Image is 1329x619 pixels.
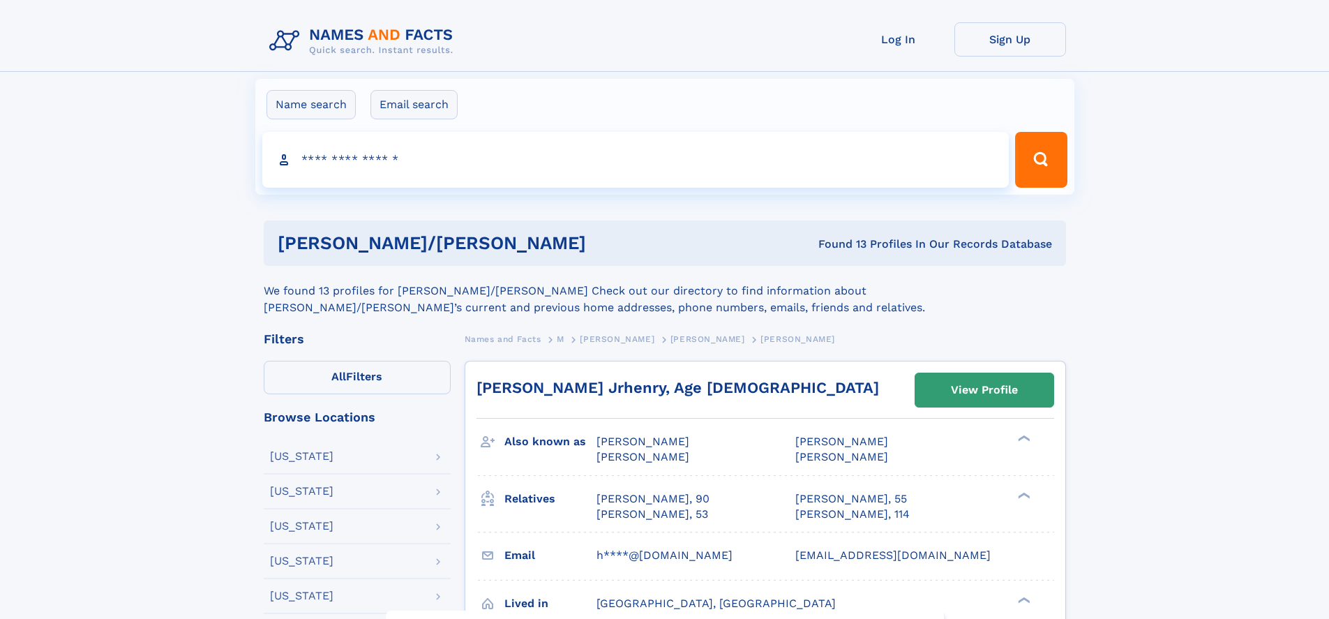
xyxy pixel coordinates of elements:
[1014,595,1031,604] div: ❯
[504,487,596,511] h3: Relatives
[795,450,888,463] span: [PERSON_NAME]
[670,334,745,344] span: [PERSON_NAME]
[264,411,451,424] div: Browse Locations
[954,22,1066,57] a: Sign Up
[596,507,708,522] a: [PERSON_NAME], 53
[580,334,654,344] span: [PERSON_NAME]
[270,521,333,532] div: [US_STATE]
[264,333,451,345] div: Filters
[370,90,458,119] label: Email search
[702,237,1052,252] div: Found 13 Profiles In Our Records Database
[1014,491,1031,500] div: ❯
[915,373,1053,407] a: View Profile
[596,597,836,610] span: [GEOGRAPHIC_DATA], [GEOGRAPHIC_DATA]
[270,555,333,567] div: [US_STATE]
[264,22,465,60] img: Logo Names and Facts
[270,590,333,602] div: [US_STATE]
[262,132,1009,188] input: search input
[1015,132,1067,188] button: Search Button
[670,330,745,348] a: [PERSON_NAME]
[580,330,654,348] a: [PERSON_NAME]
[596,450,689,463] span: [PERSON_NAME]
[331,370,346,383] span: All
[504,592,596,616] h3: Lived in
[476,379,879,396] a: [PERSON_NAME] Jrhenry, Age [DEMOGRAPHIC_DATA]
[596,491,709,507] a: [PERSON_NAME], 90
[270,486,333,497] div: [US_STATE]
[1014,434,1031,443] div: ❯
[278,234,703,252] h1: [PERSON_NAME]/[PERSON_NAME]
[795,549,991,562] span: [EMAIL_ADDRESS][DOMAIN_NAME]
[951,374,1018,406] div: View Profile
[504,430,596,454] h3: Also known as
[270,451,333,462] div: [US_STATE]
[264,361,451,394] label: Filters
[266,90,356,119] label: Name search
[795,507,910,522] a: [PERSON_NAME], 114
[795,435,888,448] span: [PERSON_NAME]
[760,334,835,344] span: [PERSON_NAME]
[557,334,564,344] span: M
[504,544,596,567] h3: Email
[795,491,907,507] a: [PERSON_NAME], 55
[843,22,954,57] a: Log In
[264,266,1066,316] div: We found 13 profiles for [PERSON_NAME]/[PERSON_NAME] Check out our directory to find information ...
[596,435,689,448] span: [PERSON_NAME]
[557,330,564,348] a: M
[465,330,541,348] a: Names and Facts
